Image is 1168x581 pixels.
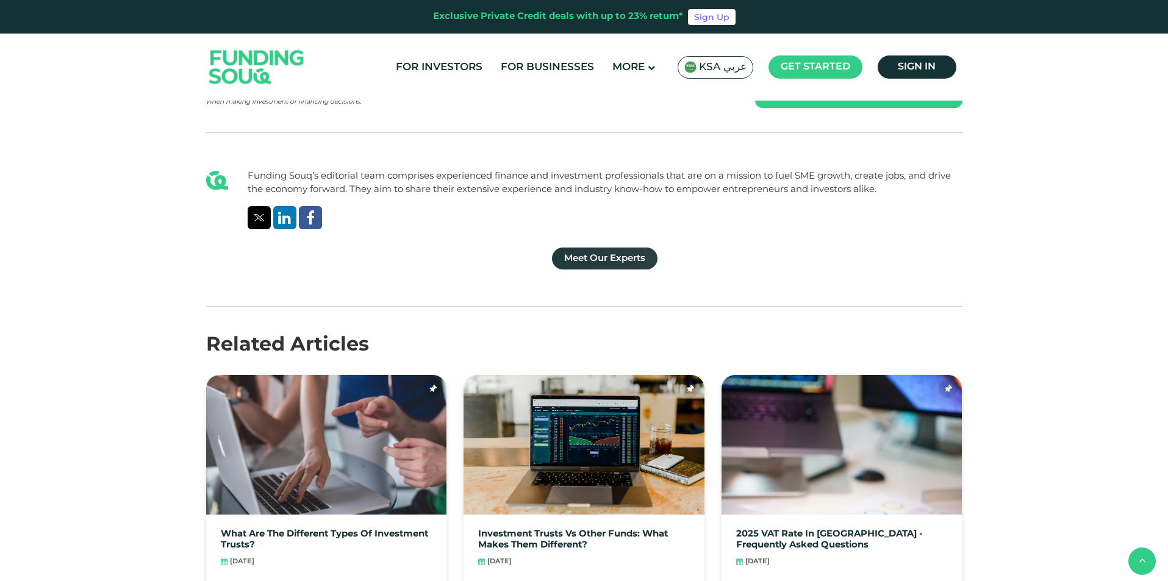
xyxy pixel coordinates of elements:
[684,61,697,73] img: SA Flag
[781,62,850,71] span: Get started
[552,248,657,269] a: Meet Our Experts
[688,9,736,25] a: Sign Up
[254,214,265,221] img: twitter
[722,375,962,515] img: blogImage
[393,57,485,77] a: For Investors
[464,375,704,515] img: blogImage
[197,35,317,99] img: Logo
[898,62,936,71] span: Sign in
[221,529,432,551] a: What are the different types of investment trusts?
[736,529,948,551] a: 2025 VAT Rate in [GEOGRAPHIC_DATA] - Frequently Asked Questions
[478,529,690,551] a: Investment Trusts vs Other Funds: What Makes Them Different?
[498,57,597,77] a: For Businesses
[699,60,747,74] span: KSA عربي
[206,336,369,355] span: Related Articles
[612,62,645,73] span: More
[433,10,683,24] div: Exclusive Private Credit deals with up to 23% return*
[487,557,512,567] span: [DATE]
[745,557,770,567] span: [DATE]
[206,169,228,191] img: Blog Author
[206,83,710,105] em: This post is for educational purposes only, and does not constitute investment advice or a solici...
[206,375,447,515] img: blogImage
[230,557,254,567] span: [DATE]
[1128,547,1156,575] button: back
[878,55,956,79] a: Sign in
[248,169,962,197] div: Funding Souq’s editorial team comprises experienced finance and investment professionals that are...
